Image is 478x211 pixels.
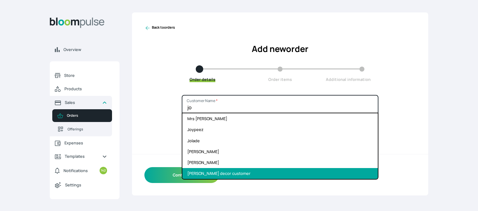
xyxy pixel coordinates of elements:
[68,127,107,132] span: Offerings
[50,136,112,150] a: Expenses
[182,124,378,135] li: Joypeez
[65,153,97,159] span: Templates
[52,122,112,136] a: Offerings
[65,100,97,105] span: Sales
[50,163,112,178] a: Notifications142
[182,157,378,168] li: [PERSON_NAME]
[182,168,378,179] li: [PERSON_NAME] decor customer
[50,96,112,109] a: Sales
[64,86,107,92] span: Products
[100,167,107,174] small: 142
[50,12,119,204] aside: Sidebar
[63,47,115,53] span: Overview
[50,69,112,82] a: Store
[144,43,416,55] h2: Add new order
[182,95,378,115] input: Start typing to filter existing customers or add a new customer
[268,77,292,82] span: Order items
[50,17,105,28] img: Bloom Logo
[50,82,112,96] a: Products
[63,168,88,174] span: Notifications
[182,146,378,157] li: [PERSON_NAME]
[52,109,112,122] a: Orders
[144,167,219,183] button: Continue
[190,77,215,82] span: Order details
[50,178,112,192] a: Settings
[65,182,107,188] span: Settings
[64,73,107,78] span: Store
[182,135,378,146] li: Jolade
[326,77,371,82] span: Additional information
[64,140,107,146] span: Expenses
[144,25,175,31] a: Back toorders
[67,113,107,118] span: Orders
[50,43,119,56] a: Overview
[50,150,112,163] a: Templates
[182,113,378,124] li: Mrs [PERSON_NAME]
